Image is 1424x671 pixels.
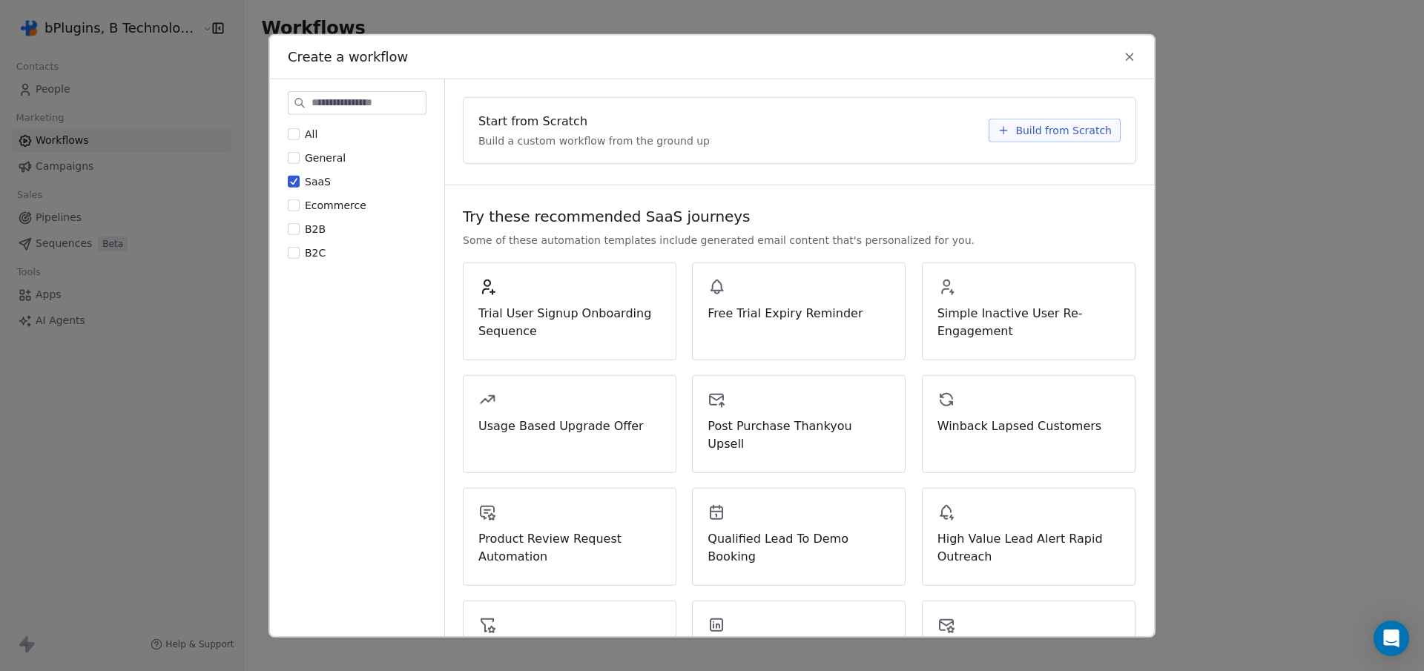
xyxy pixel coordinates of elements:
[288,221,300,236] button: B2B
[305,246,326,258] span: B2C
[463,232,975,247] span: Some of these automation templates include generated email content that's personalized for you.
[708,417,890,452] span: Post Purchase Thankyou Upsell
[288,245,300,260] button: B2C
[288,126,300,141] button: All
[478,417,661,434] span: Usage Based Upgrade Offer
[288,197,300,212] button: Ecommerce
[937,529,1120,565] span: High Value Lead Alert Rapid Outreach
[305,199,366,211] span: Ecommerce
[305,175,331,187] span: SaaS
[305,222,326,234] span: B2B
[989,118,1121,142] button: Build from Scratch
[937,417,1120,434] span: Winback Lapsed Customers
[305,151,346,163] span: General
[288,47,408,66] span: Create a workflow
[1015,122,1112,137] span: Build from Scratch
[937,304,1120,340] span: Simple Inactive User Re-Engagement
[478,529,661,565] span: Product Review Request Automation
[1374,621,1409,656] div: Open Intercom Messenger
[478,112,587,130] span: Start from Scratch
[708,304,890,322] span: Free Trial Expiry Reminder
[288,150,300,165] button: General
[288,173,300,188] button: SaaS
[305,128,317,139] span: All
[478,133,710,148] span: Build a custom workflow from the ground up
[708,529,890,565] span: Qualified Lead To Demo Booking
[463,205,750,226] span: Try these recommended SaaS journeys
[478,304,661,340] span: Trial User Signup Onboarding Sequence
